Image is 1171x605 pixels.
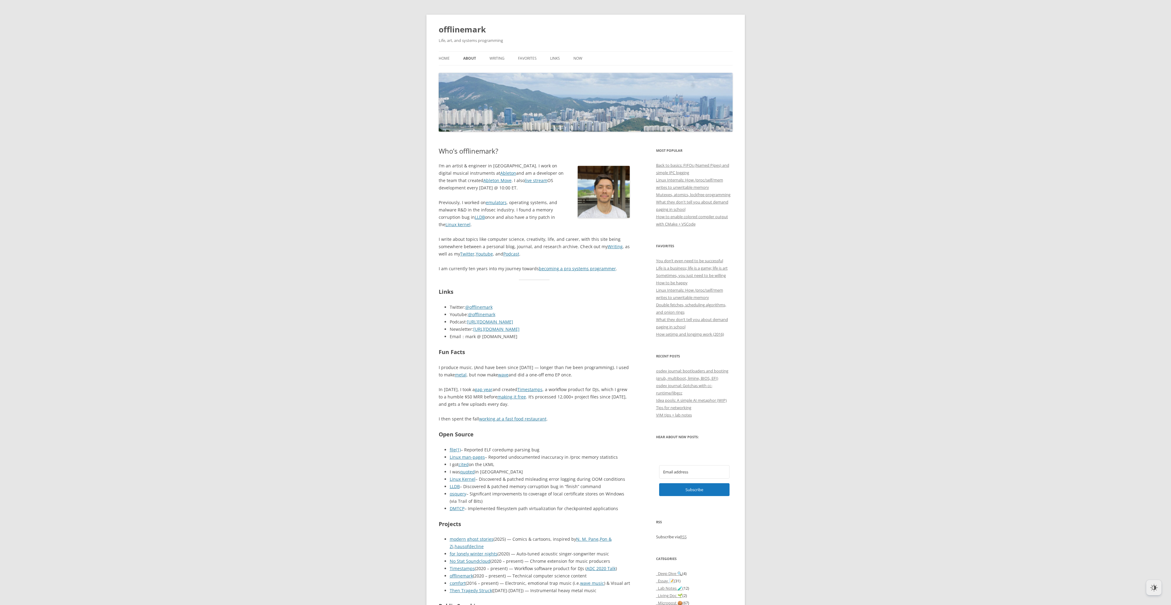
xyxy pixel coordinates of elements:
[460,251,475,257] a: Twitter
[455,543,484,549] a: hausofdecline
[659,465,730,479] input: Email address
[656,555,733,562] h3: Categories
[500,170,516,176] a: Ableton
[656,280,688,286] a: How to be happy
[656,162,729,175] a: Back to basics: FIFOs (Named Pipes) and simple IPC logging
[450,580,630,587] li: (2016 – present) — Electronic, emotional trap music (i.e. ) & Visual art
[539,266,616,271] a: becoming a pro systems programmer
[450,461,630,468] li: I got on the LKML
[490,52,505,65] a: Writing
[576,536,599,542] a: N. M. Pane
[656,265,728,271] a: Life is a business; life is a game; life is art
[450,565,630,572] li: (2020 – present) — Workflow software product for DJs ( )
[439,265,630,272] p: I am currently ten years into my journey towards .
[450,505,630,512] li: – Implemented filesystem path virtualization for checkpointed applications
[450,536,630,550] li: (2025) — Comics & cartoons, inspired by , ,
[439,22,486,37] a: offlinemark
[656,368,728,381] a: osdev journal: bootloaders and booting (grub, multiboot, limine, BIOS, EFI)
[498,372,509,378] a: wave
[656,177,723,190] a: Linux Internals: How /proc/self/mem writes to unwritable memory
[450,550,630,558] li: (2020) — Auto-tuned acoustic singer-songwriter music
[587,566,616,571] a: ADC 2020 Talk
[656,258,723,263] a: You don’t even need to be successful
[439,364,630,379] p: I produce music. (And have been since [DATE] — longer than I’ve been programming). I used to make...
[656,287,723,300] a: Linux Internals: How /proc/self/mem writes to unwritable memory
[450,454,485,460] a: Linux man-pages
[550,52,560,65] a: Links
[475,214,485,220] a: LLDB
[468,312,495,317] a: @offlinemark
[503,251,519,257] a: Podcast
[439,386,630,408] p: In [DATE], I took a and created , a workflow product for DJs, which I grew to a humble $50 MRR be...
[455,372,467,378] a: metal
[450,551,497,557] a: for lonely winter nights
[656,533,733,540] p: Subscribe via
[450,304,630,311] li: Twitter:
[656,570,733,577] li: (4)
[450,536,494,542] a: modern ghost stories
[450,468,630,476] li: I was in [GEOGRAPHIC_DATA]
[450,311,630,318] li: Youtube:
[439,162,630,192] p: I’m an artist & engineer in [GEOGRAPHIC_DATA]. I work on digital musical instruments at and am a ...
[656,577,733,584] li: (31)
[518,52,537,65] a: Favorites
[445,222,471,227] a: Linux kernel
[656,331,724,337] a: How setjmp and longjmp work (2016)
[459,461,469,467] a: cited
[450,506,464,511] a: DMTCP
[450,580,466,586] a: comfort
[450,572,630,580] li: (2020 – present) — Technical computer science content
[656,405,691,410] a: Tips for networking
[656,214,728,227] a: How to enable colored compiler output with CMake + VSCode
[463,52,476,65] a: About
[497,394,526,400] a: making it free
[439,147,630,155] h1: Who’s offlinemark?
[439,73,733,132] img: offlinemark
[460,469,475,475] a: quoted
[450,454,630,461] li: – Reported undocumented inaccuracy in /proc memory statistics
[517,387,542,392] a: Timestamps
[450,558,490,564] a: No Stat Soundcloud
[656,199,728,212] a: What they don't tell you about demand paging in school
[439,348,630,357] h2: Fun Facts
[656,518,733,526] h3: RSS
[656,317,728,330] a: What they don’t tell you about demand paging in school
[450,446,630,454] li: – Reported ELF coredump parsing bug
[439,52,450,65] a: Home
[525,177,547,183] a: live stream
[450,476,475,482] a: Linux Kernel
[659,483,730,496] button: Subscribe
[473,326,520,332] a: [URL][DOMAIN_NAME]
[656,147,733,154] h3: Most Popular
[656,412,692,418] a: VIM tips + lab notes
[450,491,466,497] a: osquery
[475,387,493,392] a: gap year
[476,251,493,257] a: Youtube
[450,484,460,489] a: LLDB
[608,244,623,249] a: Writing
[439,430,630,439] h2: Open Source
[450,558,630,565] li: (2020 – present) — Chrome extension for music producers
[656,273,726,278] a: Sometimes, you just need to be willing
[656,571,682,576] a: _Deep Dive 🔍
[450,566,475,571] a: Timestamps
[656,592,733,599] li: (2)
[439,520,630,528] h2: Projects
[439,287,630,296] h2: Links
[483,177,512,183] a: Ableton Move
[439,199,630,228] p: Previously, I worked on , operating systems, and malware R&D in the infosec industry. I found a m...
[656,433,733,441] h3: Hear about new posts:
[656,585,682,591] a: _Lab Notes 🧪
[439,415,630,423] p: I then spent the fall .
[450,318,630,326] li: Podcast:
[450,573,473,579] a: offlinemark
[467,319,513,325] a: [URL][DOMAIN_NAME]
[656,584,733,592] li: (12)
[465,304,493,310] a: @offlinemark
[656,242,733,250] h3: Favorites
[450,588,492,593] a: Then Tragedy Struck
[486,200,507,205] a: emulators
[450,447,461,453] a: file(1)
[656,192,730,197] a: Mutexes, atomics, lockfree programming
